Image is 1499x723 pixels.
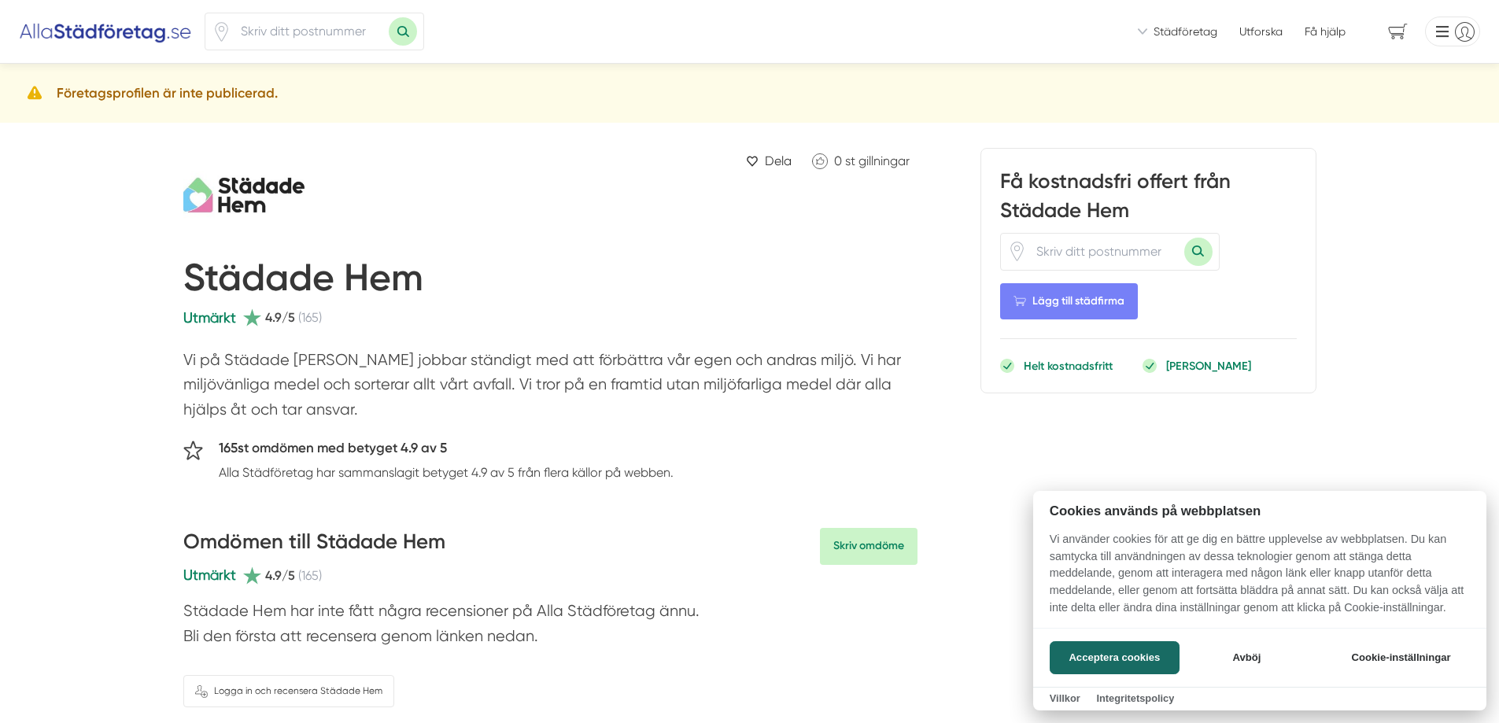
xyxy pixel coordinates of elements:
h2: Cookies används på webbplatsen [1033,504,1486,518]
button: Avböj [1184,641,1309,674]
button: Cookie-inställningar [1332,641,1470,674]
a: Integritetspolicy [1096,692,1174,704]
button: Acceptera cookies [1050,641,1180,674]
p: Vi använder cookies för att ge dig en bättre upplevelse av webbplatsen. Du kan samtycka till anvä... [1033,531,1486,627]
a: Villkor [1050,692,1080,704]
